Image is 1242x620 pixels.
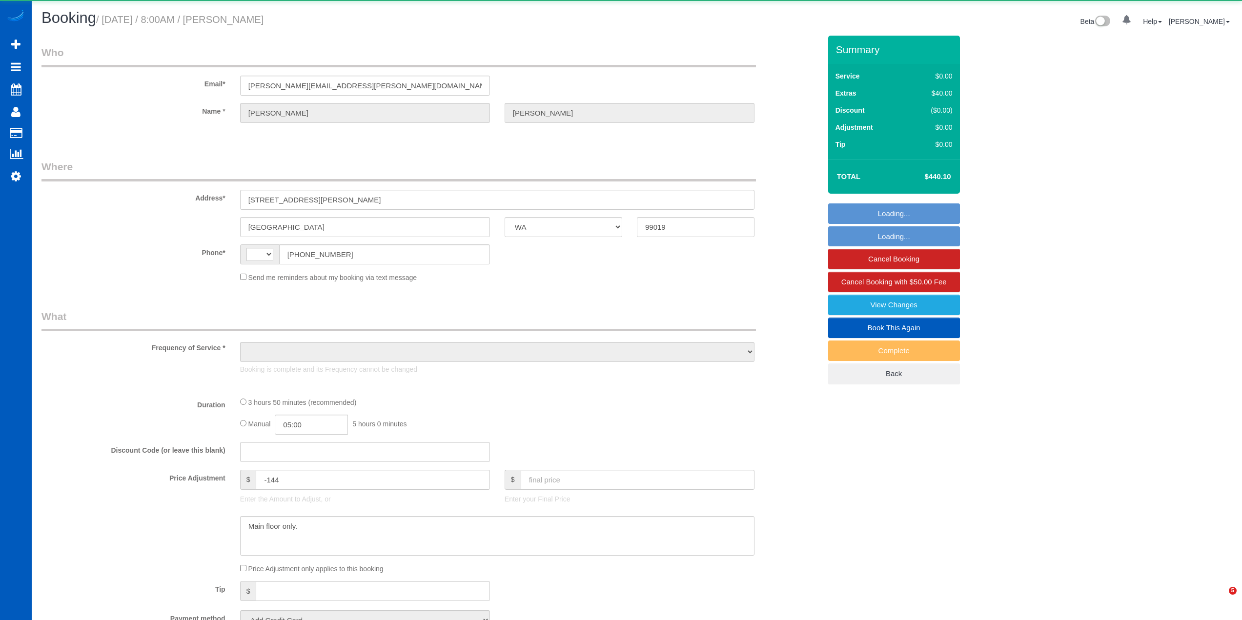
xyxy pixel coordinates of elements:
div: $0.00 [911,122,953,132]
label: Tip [835,140,846,149]
input: Zip Code* [637,217,754,237]
a: Cancel Booking [828,249,960,269]
a: Help [1143,18,1162,25]
label: Tip [34,581,233,594]
p: Enter the Amount to Adjust, or [240,494,490,504]
legend: Where [41,160,756,181]
strong: Total [837,172,861,180]
img: Automaid Logo [6,10,25,23]
div: $0.00 [911,71,953,81]
span: Price Adjustment only applies to this booking [248,565,384,573]
label: Discount [835,105,865,115]
label: Name * [34,103,233,116]
label: Adjustment [835,122,873,132]
label: Address* [34,190,233,203]
div: ($0.00) [911,105,953,115]
label: Service [835,71,860,81]
span: Manual [248,420,271,428]
legend: Who [41,45,756,67]
a: Cancel Booking with $50.00 Fee [828,272,960,292]
input: City* [240,217,490,237]
label: Duration [34,397,233,410]
label: Email* [34,76,233,89]
h3: Summary [836,44,955,55]
img: New interface [1094,16,1110,28]
label: Extras [835,88,856,98]
input: Last Name* [505,103,754,123]
p: Booking is complete and its Frequency cannot be changed [240,364,754,374]
label: Phone* [34,244,233,258]
span: 5 [1229,587,1237,595]
div: $0.00 [911,140,953,149]
div: $40.00 [911,88,953,98]
span: Cancel Booking with $50.00 Fee [841,278,947,286]
span: $ [240,470,256,490]
input: First Name* [240,103,490,123]
span: $ [240,581,256,601]
span: Send me reminders about my booking via text message [248,274,417,281]
p: Enter your Final Price [505,494,754,504]
input: final price [521,470,754,490]
iframe: Intercom live chat [1209,587,1232,610]
a: [PERSON_NAME] [1169,18,1230,25]
a: Book This Again [828,318,960,338]
input: Email* [240,76,490,96]
label: Frequency of Service * [34,340,233,353]
a: Beta [1080,18,1111,25]
span: $ [505,470,521,490]
label: Price Adjustment [34,470,233,483]
a: Back [828,363,960,384]
input: Phone* [279,244,490,264]
span: 3 hours 50 minutes (recommended) [248,399,357,406]
label: Discount Code (or leave this blank) [34,442,233,455]
h4: $440.10 [895,173,951,181]
a: View Changes [828,295,960,315]
small: / [DATE] / 8:00AM / [PERSON_NAME] [96,14,264,25]
span: Booking [41,9,96,26]
span: 5 hours 0 minutes [352,420,407,428]
legend: What [41,309,756,331]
